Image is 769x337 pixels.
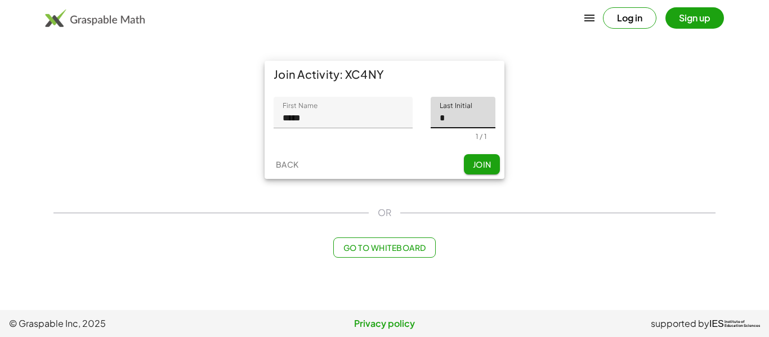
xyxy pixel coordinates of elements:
[260,317,510,330] a: Privacy policy
[275,159,298,169] span: Back
[9,317,260,330] span: © Graspable Inc, 2025
[472,159,491,169] span: Join
[333,237,435,258] button: Go to Whiteboard
[709,318,724,329] span: IES
[725,320,760,328] span: Institute of Education Sciences
[665,7,724,29] button: Sign up
[378,206,391,219] span: OR
[603,7,656,29] button: Log in
[464,154,500,174] button: Join
[269,154,305,174] button: Back
[651,317,709,330] span: supported by
[265,61,504,88] div: Join Activity: XC4NY
[709,317,760,330] a: IESInstitute ofEducation Sciences
[343,242,426,253] span: Go to Whiteboard
[476,132,486,141] div: 1 / 1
